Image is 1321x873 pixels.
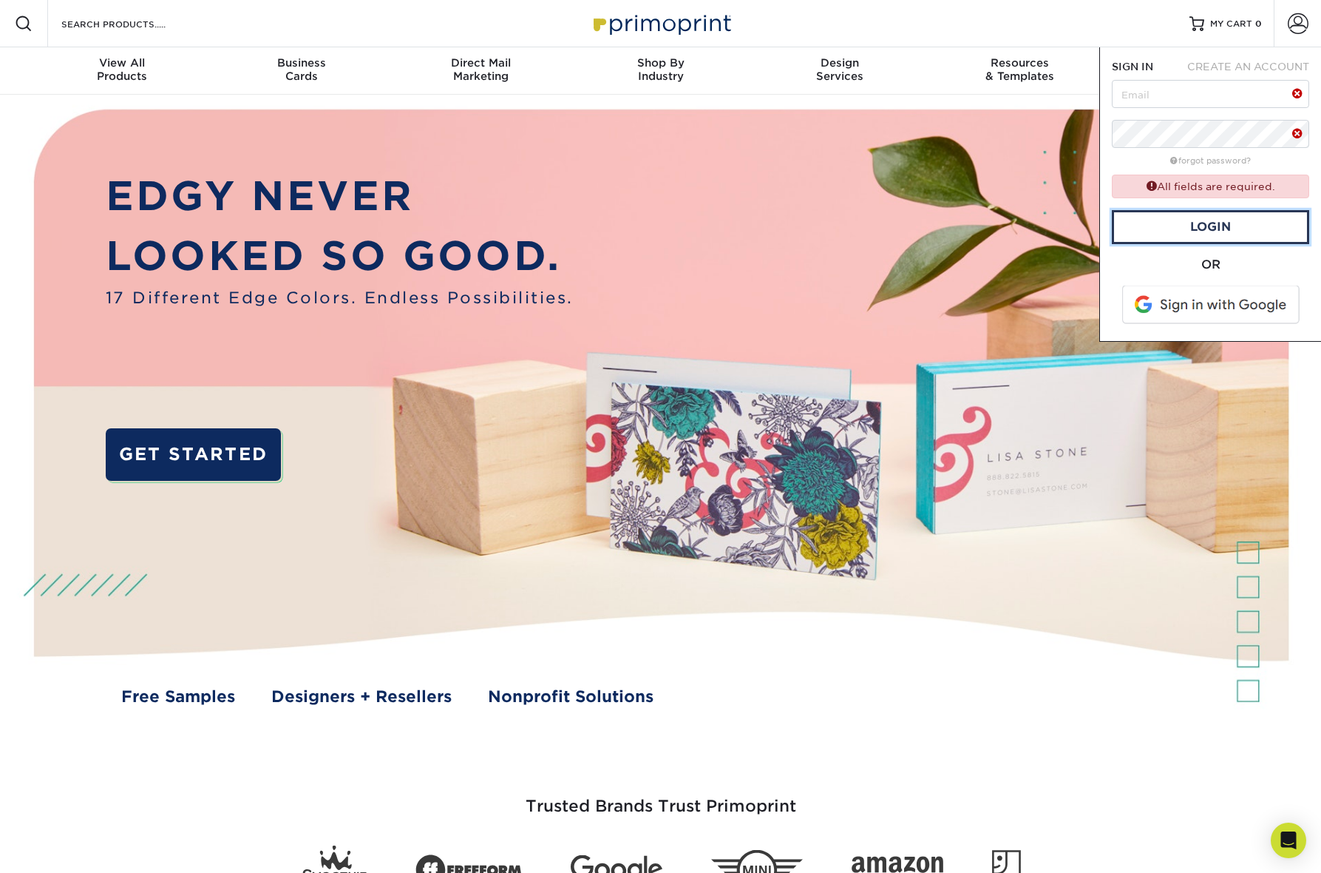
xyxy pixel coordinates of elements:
[391,56,571,70] span: Direct Mail
[571,47,750,95] a: Shop ByIndustry
[1210,18,1252,30] span: MY CART
[33,47,212,95] a: View AllProducts
[1187,61,1309,73] span: CREATE AN ACCOUNT
[1255,18,1262,29] span: 0
[391,47,571,95] a: Direct MailMarketing
[750,47,930,95] a: DesignServices
[1112,210,1309,244] a: Login
[750,56,930,70] span: Design
[1112,80,1309,108] input: Email
[1112,61,1153,73] span: SIGN IN
[106,286,574,309] span: 17 Different Edge Colors. Endless Possibilities.
[930,47,1110,95] a: Resources& Templates
[930,56,1110,70] span: Resources
[106,226,574,286] p: LOOKED SO GOOD.
[571,56,750,70] span: Shop By
[211,56,391,70] span: Business
[1271,823,1306,858] div: Open Intercom Messenger
[750,56,930,83] div: Services
[1112,175,1309,198] div: All fields are required.
[33,56,212,70] span: View All
[106,428,281,481] a: GET STARTED
[106,166,574,226] p: EDGY NEVER
[121,684,235,708] a: Free Samples
[1112,256,1309,274] div: OR
[228,761,1093,834] h3: Trusted Brands Trust Primoprint
[271,684,452,708] a: Designers + Resellers
[571,56,750,83] div: Industry
[60,15,204,33] input: SEARCH PRODUCTS.....
[211,47,391,95] a: BusinessCards
[33,56,212,83] div: Products
[391,56,571,83] div: Marketing
[930,56,1110,83] div: & Templates
[1170,156,1251,166] a: forgot password?
[587,7,735,39] img: Primoprint
[211,56,391,83] div: Cards
[488,684,653,708] a: Nonprofit Solutions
